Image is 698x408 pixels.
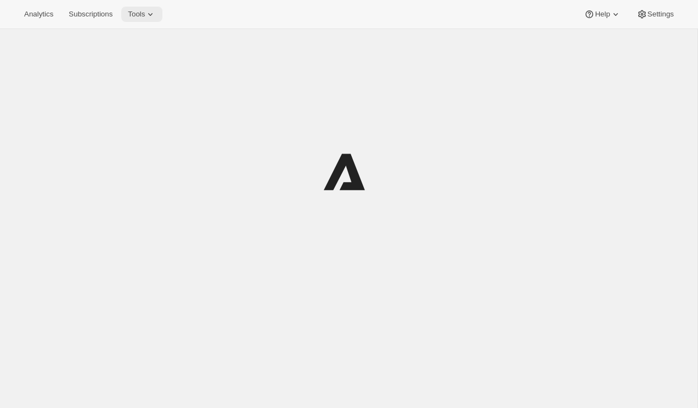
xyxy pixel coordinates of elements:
span: Help [595,10,610,19]
span: Subscriptions [69,10,112,19]
button: Subscriptions [62,7,119,22]
button: Tools [121,7,162,22]
button: Settings [630,7,680,22]
span: Tools [128,10,145,19]
button: Help [577,7,627,22]
button: Analytics [18,7,60,22]
span: Analytics [24,10,53,19]
span: Settings [648,10,674,19]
